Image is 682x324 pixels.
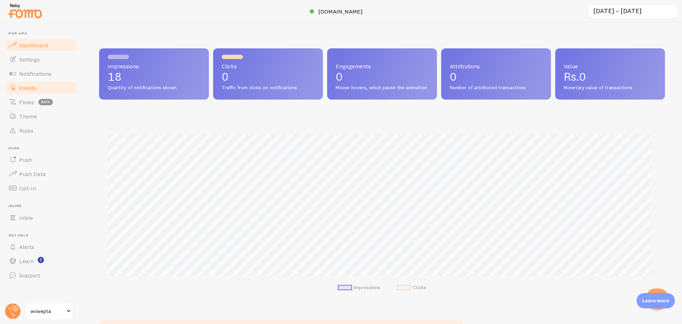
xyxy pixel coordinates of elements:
[4,81,77,95] a: Events
[9,233,77,238] span: Get Help
[450,71,542,83] p: 0
[31,307,64,315] span: wowepta
[9,204,77,208] span: Inline
[19,272,40,279] span: Support
[19,56,40,63] span: Settings
[19,113,37,120] span: Theme
[4,67,77,81] a: Notifications
[19,99,34,106] span: Flows
[450,85,542,91] span: Number of attributed transactions
[564,70,586,84] span: Rs.0
[222,71,314,83] p: 0
[19,185,36,192] span: Opt-In
[38,257,44,263] svg: <p>Watch New Feature Tutorials!</p>
[4,109,77,123] a: Theme
[336,85,428,91] span: Mouse hovers, which pause the animation
[19,243,34,250] span: Alerts
[4,268,77,282] a: Support
[4,153,77,167] a: Push
[9,146,77,151] span: Push
[564,63,656,69] span: Value
[338,285,380,291] li: Impressions
[336,63,428,69] span: Engagements
[108,71,200,83] p: 18
[4,38,77,52] a: Dashboard
[4,254,77,268] a: Learn
[19,42,48,49] span: Dashboard
[7,2,43,20] img: fomo-relay-logo-orange.svg
[4,181,77,195] a: Opt-In
[397,285,426,291] li: Clicks
[642,297,669,304] p: Learn more
[38,99,53,105] span: beta
[108,63,200,69] span: Impressions
[19,170,46,177] span: Push Data
[4,240,77,254] a: Alerts
[19,127,33,134] span: Rules
[646,288,668,310] iframe: Help Scout Beacon - Open
[19,156,32,163] span: Push
[26,303,74,320] a: wowepta
[4,95,77,109] a: Flows beta
[4,123,77,138] a: Rules
[108,85,200,91] span: Quantity of notifications shown
[4,167,77,181] a: Push Data
[19,70,52,77] span: Notifications
[9,31,77,36] span: Pop-ups
[19,214,33,221] span: Inline
[222,85,314,91] span: Traffic from clicks on notifications
[564,85,656,91] span: Monetary value of transactions
[637,293,675,308] div: Learn more
[222,63,314,69] span: Clicks
[19,257,34,265] span: Learn
[336,71,428,83] p: 0
[4,52,77,67] a: Settings
[19,84,37,91] span: Events
[450,63,542,69] span: Attributions
[4,211,77,225] a: Inline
